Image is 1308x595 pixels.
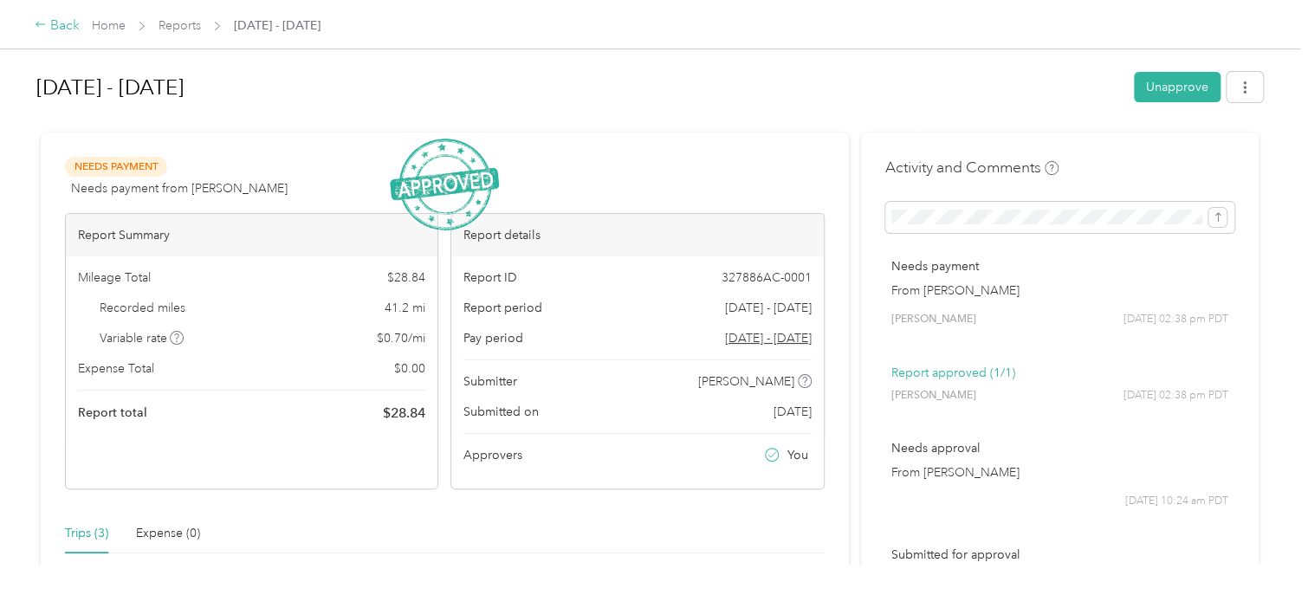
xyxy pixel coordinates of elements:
[891,546,1228,564] p: Submitted for approval
[451,214,823,256] div: Report details
[1123,312,1228,327] span: [DATE] 02:38 pm PDT
[1123,388,1228,404] span: [DATE] 02:38 pm PDT
[787,446,808,464] span: You
[78,404,147,422] span: Report total
[725,329,812,347] span: Go to pay period
[394,359,425,378] span: $ 0.00
[377,329,425,347] span: $ 0.70 / mi
[100,299,185,317] span: Recorded miles
[78,268,151,287] span: Mileage Total
[387,268,425,287] span: $ 28.84
[891,388,976,404] span: [PERSON_NAME]
[71,179,288,197] span: Needs payment from [PERSON_NAME]
[891,257,1228,275] p: Needs payment
[1211,498,1308,595] iframe: Everlance-gr Chat Button Frame
[36,67,1122,108] h1: Aug 18 - 31, 2025
[100,329,185,347] span: Variable rate
[390,139,499,231] img: ApprovedStamp
[891,281,1228,300] p: From [PERSON_NAME]
[35,16,80,36] div: Back
[66,214,437,256] div: Report Summary
[891,312,976,327] span: [PERSON_NAME]
[463,299,542,317] span: Report period
[774,403,812,421] span: [DATE]
[65,157,167,177] span: Needs Payment
[463,372,517,391] span: Submitter
[463,403,539,421] span: Submitted on
[463,268,517,287] span: Report ID
[234,16,321,35] span: [DATE] - [DATE]
[698,372,794,391] span: [PERSON_NAME]
[725,299,812,317] span: [DATE] - [DATE]
[159,18,201,33] a: Reports
[78,359,154,378] span: Expense Total
[1134,72,1221,102] button: Unapprove
[463,329,523,347] span: Pay period
[385,299,425,317] span: 41.2 mi
[383,403,425,424] span: $ 28.84
[885,157,1059,178] h4: Activity and Comments
[92,18,126,33] a: Home
[891,463,1228,482] p: From [PERSON_NAME]
[722,268,812,287] span: 327886AC-0001
[1125,494,1228,509] span: [DATE] 10:24 am PDT
[891,364,1228,382] p: Report approved (1/1)
[65,524,108,543] div: Trips (3)
[136,524,200,543] div: Expense (0)
[891,439,1228,457] p: Needs approval
[463,446,522,464] span: Approvers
